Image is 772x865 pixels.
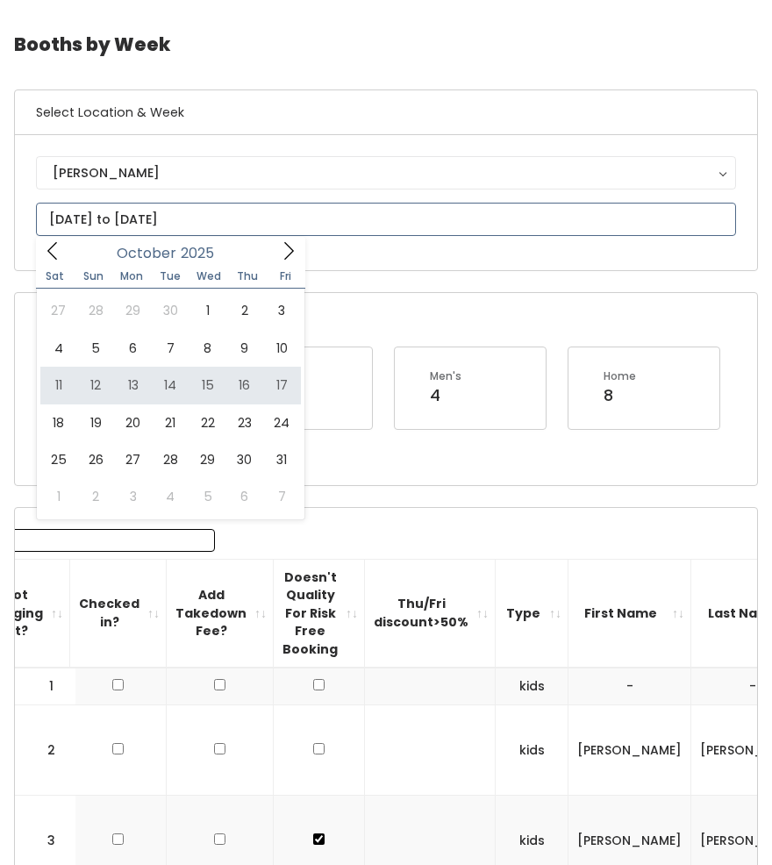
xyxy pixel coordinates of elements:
span: October 22, 2025 [189,404,225,441]
span: October 29, 2025 [189,441,225,478]
span: October 7, 2025 [152,330,189,367]
th: Type: activate to sort column ascending [496,559,568,668]
th: First Name: activate to sort column ascending [568,559,691,668]
span: October 1, 2025 [189,292,225,329]
span: October 26, 2025 [77,441,114,478]
span: November 1, 2025 [40,478,77,515]
span: October 18, 2025 [40,404,77,441]
th: Doesn't Quality For Risk Free Booking : activate to sort column ascending [274,559,365,668]
div: Men's [430,368,461,384]
span: September 29, 2025 [115,292,152,329]
span: October 14, 2025 [152,367,189,404]
span: October 31, 2025 [263,441,300,478]
span: October 20, 2025 [115,404,152,441]
span: October 11, 2025 [40,367,77,404]
span: October 24, 2025 [263,404,300,441]
span: October 30, 2025 [226,441,263,478]
span: October 4, 2025 [40,330,77,367]
td: kids [496,705,568,796]
h4: Booths by Week [14,20,758,68]
td: kids [496,668,568,704]
div: [PERSON_NAME] [53,163,719,182]
span: October 3, 2025 [263,292,300,329]
span: Sun [75,271,113,282]
span: November 3, 2025 [115,478,152,515]
span: October 25, 2025 [40,441,77,478]
span: October 17, 2025 [263,367,300,404]
span: November 7, 2025 [263,478,300,515]
td: 2 [15,705,76,796]
div: Home [604,368,636,384]
span: September 30, 2025 [152,292,189,329]
span: Fri [267,271,305,282]
h6: Select Location & Week [15,90,757,135]
td: - [568,668,691,704]
span: October 28, 2025 [152,441,189,478]
span: October 6, 2025 [115,330,152,367]
th: Add Takedown Fee?: activate to sort column ascending [167,559,274,668]
span: Mon [112,271,151,282]
span: September 27, 2025 [40,292,77,329]
div: 8 [604,384,636,407]
span: October 16, 2025 [226,367,263,404]
span: October 8, 2025 [189,330,225,367]
input: November 8 - November 14, 2025 [36,203,736,236]
span: October 23, 2025 [226,404,263,441]
span: October 5, 2025 [77,330,114,367]
span: November 4, 2025 [152,478,189,515]
span: October 19, 2025 [77,404,114,441]
span: November 2, 2025 [77,478,114,515]
span: October 15, 2025 [189,367,225,404]
input: Year [176,242,229,264]
span: November 5, 2025 [189,478,225,515]
td: [PERSON_NAME] [568,705,691,796]
th: Checked in?: activate to sort column ascending [70,559,167,668]
span: November 6, 2025 [226,478,263,515]
div: 4 [430,384,461,407]
span: Wed [189,271,228,282]
span: Thu [228,271,267,282]
span: October 10, 2025 [263,330,300,367]
span: October 27, 2025 [115,441,152,478]
span: October 2, 2025 [226,292,263,329]
th: Thu/Fri discount&gt;50%: activate to sort column ascending [365,559,496,668]
td: 1 [15,668,76,704]
span: Tue [151,271,189,282]
button: [PERSON_NAME] [36,156,736,189]
span: October 9, 2025 [226,330,263,367]
span: October 12, 2025 [77,367,114,404]
span: Sat [36,271,75,282]
span: October [117,247,176,261]
span: October 13, 2025 [115,367,152,404]
span: October 21, 2025 [152,404,189,441]
span: September 28, 2025 [77,292,114,329]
